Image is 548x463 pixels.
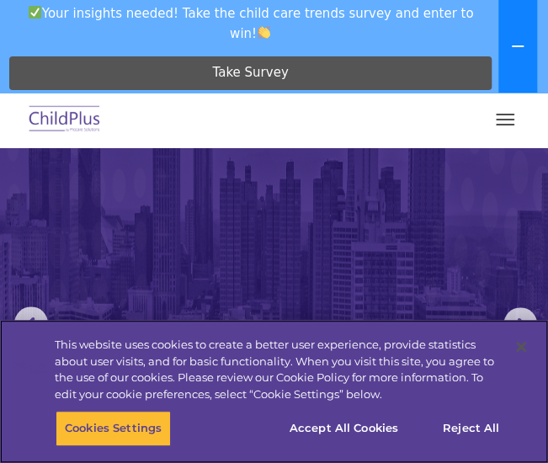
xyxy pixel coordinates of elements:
[503,328,540,365] button: Close
[418,411,524,446] button: Reject All
[56,411,171,446] button: Cookies Settings
[258,26,270,39] img: 👏
[9,56,492,90] a: Take Survey
[25,100,104,140] img: ChildPlus by Procare Solutions
[55,337,507,402] div: This website uses cookies to create a better user experience, provide statistics about user visit...
[29,6,41,19] img: ✅
[212,58,288,88] span: Take Survey
[230,180,301,193] span: Phone number
[230,111,281,124] span: Last name
[280,411,407,446] button: Accept All Cookies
